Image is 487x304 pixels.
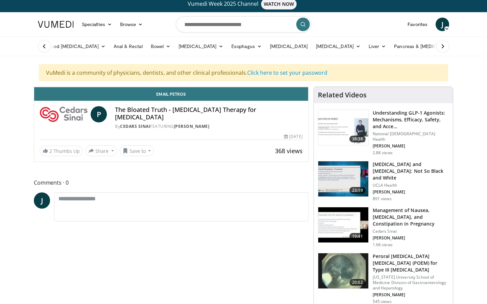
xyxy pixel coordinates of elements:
[373,161,449,181] h3: [MEDICAL_DATA] and [MEDICAL_DATA]: Not So Black and White
[373,235,449,241] p: [PERSON_NAME]
[34,87,308,101] a: Email Petros
[34,40,110,53] a: Advanced [MEDICAL_DATA]
[318,91,367,99] h4: Related Videos
[349,233,366,240] span: 19:41
[373,189,449,195] p: [PERSON_NAME]
[318,110,449,156] a: 38:38 Understanding GLP-1 Agonists: Mechanisms, Efficacy, Safety, and Acce… National [DEMOGRAPHIC...
[49,148,52,154] span: 2
[227,40,266,53] a: Esophagus
[266,40,312,53] a: [MEDICAL_DATA]
[373,292,449,298] p: [PERSON_NAME]
[39,64,448,81] div: VuMedi is a community of physicians, dentists, and other clinical professionals.
[78,18,116,31] a: Specialties
[120,145,154,156] button: Save to
[34,192,50,209] a: J
[110,40,147,53] a: Anal & Rectal
[40,146,83,156] a: 2 Thumbs Up
[390,40,469,53] a: Pancreas & [MEDICAL_DATA]
[373,150,393,156] p: 2.8K views
[373,183,449,188] p: UCLA Health
[365,40,390,53] a: Liver
[284,134,302,140] div: [DATE]
[115,123,302,130] div: By FEATURING
[349,136,366,142] span: 38:38
[373,253,449,273] h3: Peroral [MEDICAL_DATA] [MEDICAL_DATA] (POEM) for Type III [MEDICAL_DATA]
[318,207,449,248] a: 19:41 Management of Nausea, [MEDICAL_DATA], and Constipation in Pregnancy Cedars Sinai [PERSON_NA...
[275,147,303,155] span: 368 views
[403,18,432,31] a: Favorites
[86,145,117,156] button: Share
[436,18,449,31] a: J
[176,16,311,32] input: Search topics, interventions
[373,275,449,291] p: [US_STATE] University School of Medicine Division of Gastroenterology and Hepatology
[349,187,366,194] span: 23:19
[318,253,368,288] img: 3f502ed6-a0e1-4f11-8561-1a25583b0f82.150x105_q85_crop-smart_upscale.jpg
[349,279,366,286] span: 20:02
[38,21,74,28] img: VuMedi Logo
[40,106,88,122] img: Cedars Sinai
[175,40,227,53] a: [MEDICAL_DATA]
[373,131,449,142] p: National [DEMOGRAPHIC_DATA] Health
[373,242,393,248] p: 1.6K views
[373,110,449,130] h3: Understanding GLP-1 Agonists: Mechanisms, Efficacy, Safety, and Acce…
[373,143,449,149] p: [PERSON_NAME]
[115,106,302,121] h4: The Bloated Truth - [MEDICAL_DATA] Therapy for [MEDICAL_DATA]
[312,40,365,53] a: [MEDICAL_DATA]
[318,161,449,202] a: 23:19 [MEDICAL_DATA] and [MEDICAL_DATA]: Not So Black and White UCLA Health [PERSON_NAME] 891 views
[247,69,327,76] a: Click here to set your password
[147,40,175,53] a: Bowel
[318,161,368,196] img: 65f4abe4-8851-4095-bf95-68cae67d5ccb.150x105_q85_crop-smart_upscale.jpg
[373,207,449,227] h3: Management of Nausea, [MEDICAL_DATA], and Constipation in Pregnancy
[373,196,392,202] p: 891 views
[120,123,150,129] a: Cedars Sinai
[318,110,368,145] img: 10897e49-57d0-4dda-943f-d9cde9436bef.150x105_q85_crop-smart_upscale.jpg
[174,123,210,129] a: [PERSON_NAME]
[91,106,107,122] a: P
[34,178,308,187] span: Comments 0
[373,229,449,234] p: Cedars Sinai
[318,207,368,242] img: 51017488-4c10-4926-9dc3-d6d3957cf75a.150x105_q85_crop-smart_upscale.jpg
[116,18,147,31] a: Browse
